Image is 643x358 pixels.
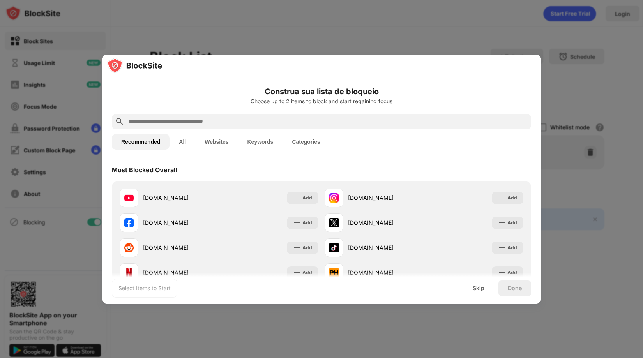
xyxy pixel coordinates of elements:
[508,285,522,291] div: Done
[329,218,339,227] img: favicons
[112,134,170,150] button: Recommended
[170,134,195,150] button: All
[329,243,339,252] img: favicons
[302,269,312,277] div: Add
[283,134,329,150] button: Categories
[507,194,517,202] div: Add
[302,219,312,227] div: Add
[143,268,219,277] div: [DOMAIN_NAME]
[329,193,339,203] img: favicons
[118,284,171,292] div: Select Items to Start
[143,194,219,202] div: [DOMAIN_NAME]
[507,244,517,252] div: Add
[124,218,134,227] img: favicons
[115,117,124,126] img: search.svg
[112,98,531,104] div: Choose up to 2 items to block and start regaining focus
[348,219,424,227] div: [DOMAIN_NAME]
[107,58,162,73] img: logo-blocksite.svg
[112,166,177,174] div: Most Blocked Overall
[473,285,484,291] div: Skip
[124,268,134,277] img: favicons
[112,86,531,97] h6: Construa sua lista de bloqueio
[507,219,517,227] div: Add
[348,194,424,202] div: [DOMAIN_NAME]
[124,243,134,252] img: favicons
[348,243,424,252] div: [DOMAIN_NAME]
[302,244,312,252] div: Add
[124,193,134,203] img: favicons
[348,268,424,277] div: [DOMAIN_NAME]
[302,194,312,202] div: Add
[195,134,238,150] button: Websites
[329,268,339,277] img: favicons
[143,219,219,227] div: [DOMAIN_NAME]
[507,269,517,277] div: Add
[238,134,283,150] button: Keywords
[143,243,219,252] div: [DOMAIN_NAME]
